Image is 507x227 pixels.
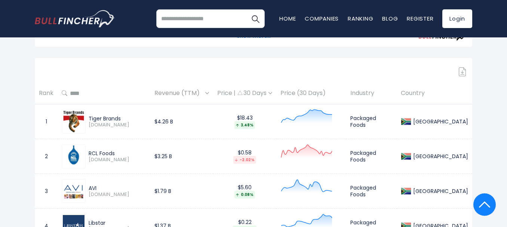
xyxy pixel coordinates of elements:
img: RCL.JO.png [63,145,84,167]
th: Price (30 Days) [276,82,346,104]
button: Search [246,9,265,28]
div: [GEOGRAPHIC_DATA] [411,188,468,194]
img: AVI.JO.png [63,183,84,200]
div: [GEOGRAPHIC_DATA] [411,153,468,160]
div: 0.08% [234,191,255,199]
div: Price | 30 Days [217,89,272,97]
div: AVI [89,185,146,191]
a: Home [279,15,296,22]
td: $3.25 B [150,139,213,174]
span: [DOMAIN_NAME] [89,122,146,128]
div: Tiger Brands [89,115,146,122]
div: 3.48% [234,121,255,129]
a: Register [407,15,433,22]
th: Industry [346,82,397,104]
a: Ranking [348,15,373,22]
div: $18.43 [217,114,272,129]
td: 3 [35,174,58,209]
a: Blog [382,15,398,22]
img: bullfincher logo [35,10,115,27]
a: Go to homepage [35,10,115,27]
td: 2 [35,139,58,174]
a: Companies [305,15,339,22]
span: [DOMAIN_NAME] [89,157,146,163]
th: Rank [35,82,58,104]
td: $4.26 B [150,104,213,139]
div: [GEOGRAPHIC_DATA] [411,118,468,125]
span: [DOMAIN_NAME] [89,191,146,198]
td: 1 [35,104,58,139]
div: $5.60 [217,184,272,199]
div: RCL Foods [89,150,146,157]
span: Revenue (TTM) [154,88,203,99]
div: -2.02% [233,156,256,164]
td: Packaged Foods [346,139,397,174]
div: Libstar [89,220,146,226]
a: Login [442,9,472,28]
td: Packaged Foods [346,104,397,139]
div: $0.58 [217,149,272,164]
td: Packaged Foods [346,174,397,209]
th: Country [397,82,472,104]
td: $1.79 B [150,174,213,209]
img: TBS.JO.png [63,111,84,132]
